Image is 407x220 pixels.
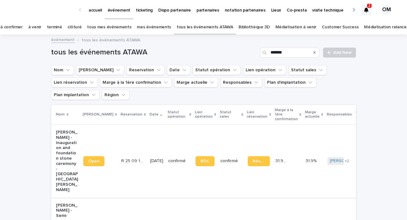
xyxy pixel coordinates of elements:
[275,107,298,123] p: Marge à la 1ère confirmation
[150,111,159,118] p: Date
[127,65,164,75] button: Reservation
[260,48,319,58] input: Search
[76,65,124,75] button: Lien Stacker
[51,77,98,87] button: Lien réservation
[275,157,288,164] p: 31.9 %
[265,77,316,87] button: Plan d'implantation
[102,90,129,100] button: Région
[323,48,356,58] a: Add New
[174,77,218,87] button: Marge actuelle
[51,65,74,75] button: Nom
[83,111,113,118] p: [PERSON_NAME]
[368,3,371,8] p: 2
[364,20,407,35] a: Médiatisation relance
[150,158,163,164] p: [DATE]
[361,5,371,15] div: 2
[83,156,104,166] a: Open
[243,65,286,75] button: Lien opération
[51,90,99,100] button: Plan implantation
[168,158,190,164] p: confirmé
[177,20,233,35] a: tous les événements ATAWA
[330,158,364,164] a: [PERSON_NAME]
[247,109,268,120] p: Lien réservation
[137,20,171,35] a: mes événements
[193,65,241,75] button: Statut opération
[51,48,258,57] h1: tous les événements ATAWA
[275,20,317,35] a: Médiatisation à venir
[220,158,243,164] p: confirmé
[121,111,142,118] p: Reservation
[100,77,172,87] button: Marge à la 1ère confirmation
[196,156,215,166] a: BDC
[88,159,99,163] span: Open
[327,111,352,118] p: Responsables
[168,109,187,120] p: Statut opération
[248,156,270,166] a: Réservation
[220,109,240,120] p: Statut sales
[322,20,358,35] a: Customer Success
[0,20,23,35] a: à confirmer
[167,65,190,75] button: Date
[238,20,270,35] a: Bibliothèque 3D
[220,77,262,87] button: Responsables
[382,5,391,15] div: OM
[47,20,62,35] a: terminé
[356,109,382,120] p: Plan d'implantation
[334,50,352,55] span: Add New
[67,20,81,35] a: clôturé
[289,65,327,75] button: Statut sales
[51,36,75,43] a: événement
[121,157,145,164] p: R 25 09 1652
[56,111,65,118] p: Nom
[201,159,210,163] span: BDC
[12,4,73,16] img: Ls34BcGeRexTGTNfXpUC
[306,157,318,164] p: 31.9%
[28,20,41,35] a: à venir
[253,159,265,163] span: Réservation
[56,130,78,193] p: [PERSON_NAME] - Inauguration and foundation stone ceremony - [GEOGRAPHIC_DATA][PERSON_NAME]
[305,109,320,120] p: Marge actuelle
[345,159,349,163] span: + 2
[87,20,131,35] a: tous mes événements
[82,36,141,43] p: tous les événements ATAWA
[195,109,213,120] p: Lien opération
